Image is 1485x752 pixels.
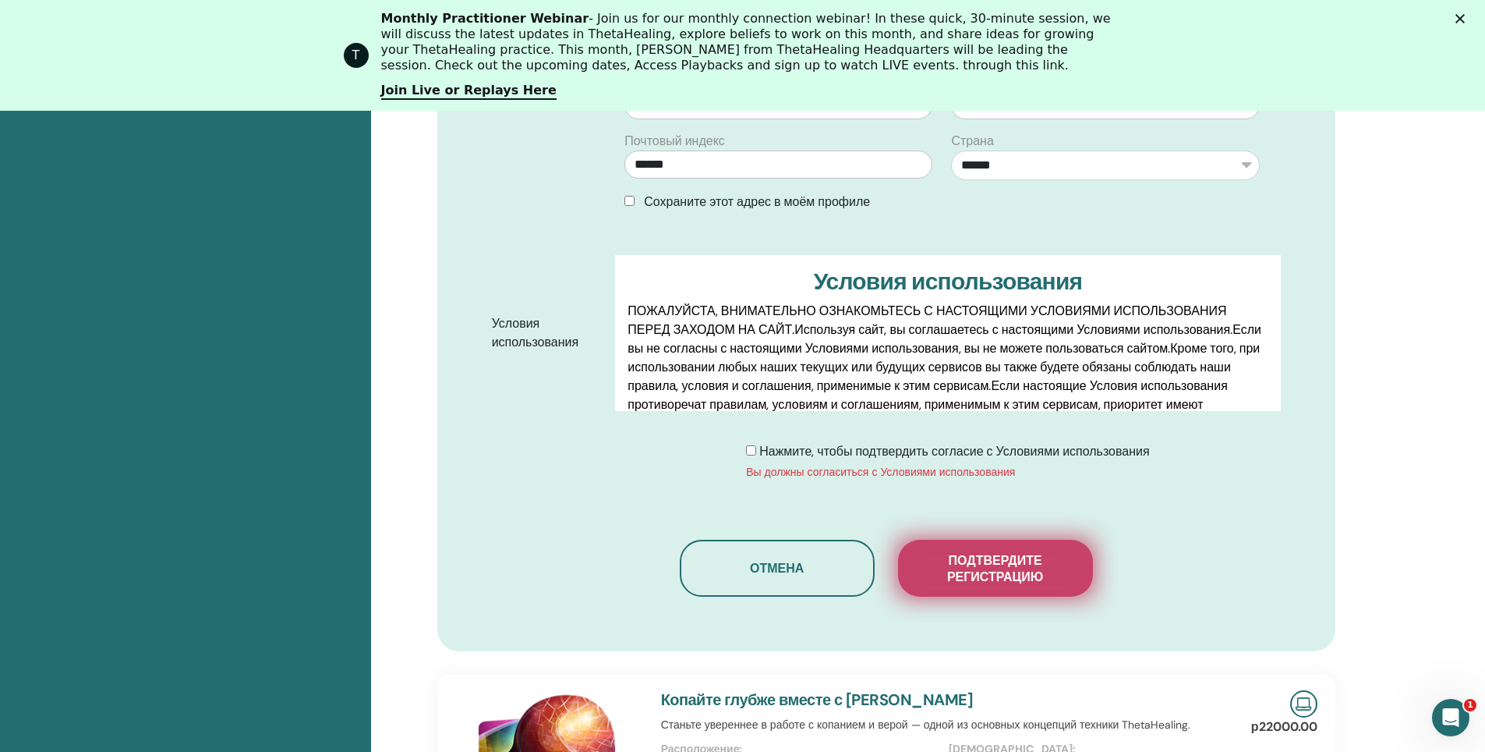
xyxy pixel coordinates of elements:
[898,540,1093,597] button: Подтвердите регистрацию
[794,321,1232,338] ya-tr-span: Используя сайт, вы соглашаетесь с настоящими Условиями использования.
[624,133,725,149] ya-tr-span: Почтовый индекс
[759,443,1149,459] ya-tr-span: Нажмите, чтобы подтвердить согласие с Условиями использования
[1432,699,1469,736] iframe: Прямой чат по внутренней связи
[628,321,1261,356] ya-tr-span: Если вы не согласны с настоящими Условиями использования, вы не можете пользоваться сайтом.
[680,540,875,597] button: Отмена
[1251,718,1317,735] ya-tr-span: р22000.00
[1464,699,1476,711] span: 1
[661,690,973,710] a: Копайте глубже вместе с [PERSON_NAME]
[951,133,993,149] ya-tr-span: Страна
[381,83,557,100] a: Join Live or Replays Here
[381,11,1117,73] div: - Join us for our monthly connection webinar! In these quick, 30-minute session, we will discuss ...
[1455,14,1471,23] div: Закрыть
[628,340,1260,394] ya-tr-span: Кроме того, при использовании любых наших текущих или будущих сервисов вы также будете обязаны со...
[644,193,870,210] ya-tr-span: Сохраните этот адрес в моём профиле
[750,560,804,576] ya-tr-span: Отмена
[814,266,1083,296] ya-tr-span: Условия использования
[492,315,579,350] ya-tr-span: Условия использования
[628,378,1228,431] ya-tr-span: Если настоящие Условия использования противоречат правилам, условиям и соглашениям, применимым к ...
[947,552,1043,585] ya-tr-span: Подтвердите регистрацию
[746,465,1015,479] ya-tr-span: Вы должны согласиться с Условиями использования
[661,718,1191,732] ya-tr-span: Станьте увереннее в работе с копанием и верой — одной из основных концепций техники ThetaHealing.
[381,11,589,26] b: Monthly Practitioner Webinar
[1290,690,1317,718] img: Прямой Онлайн-семинар
[344,43,369,68] div: Profile image for ThetaHealing
[628,303,1226,338] ya-tr-span: ПОЖАЛУЙСТА, ВНИМАТЕЛЬНО ОЗНАКОМЬТЕСЬ С НАСТОЯЩИМИ УСЛОВИЯМИ ИСПОЛЬЗОВАНИЯ ПЕРЕД ЗАХОДОМ НА САЙТ.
